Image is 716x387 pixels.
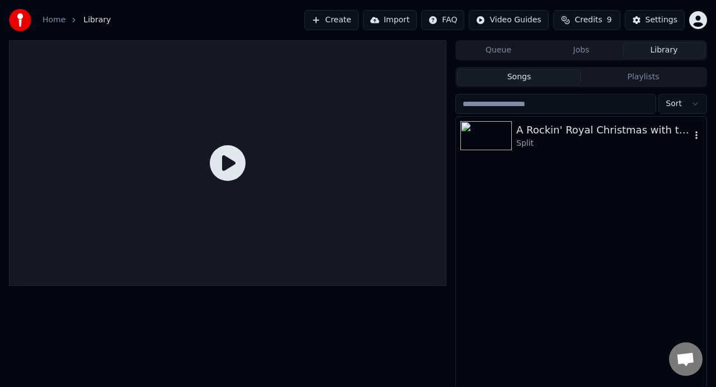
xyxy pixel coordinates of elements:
button: FAQ [421,10,464,30]
div: Open chat [669,342,703,376]
div: Split [516,138,691,149]
button: Playlists [581,69,705,85]
button: Library [623,42,705,59]
img: youka [9,9,31,31]
button: Jobs [540,42,623,59]
button: Songs [457,69,581,85]
button: Video Guides [469,10,548,30]
span: Sort [666,98,682,109]
a: Home [43,15,65,26]
span: Library [83,15,111,26]
button: Queue [457,42,540,59]
span: 9 [607,15,612,26]
span: Credits [574,15,602,26]
div: Settings [646,15,677,26]
div: A Rockin' Royal Christmas with the King! [516,122,691,138]
button: Settings [625,10,685,30]
button: Import [363,10,417,30]
button: Credits9 [553,10,620,30]
nav: breadcrumb [43,15,111,26]
button: Create [304,10,359,30]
